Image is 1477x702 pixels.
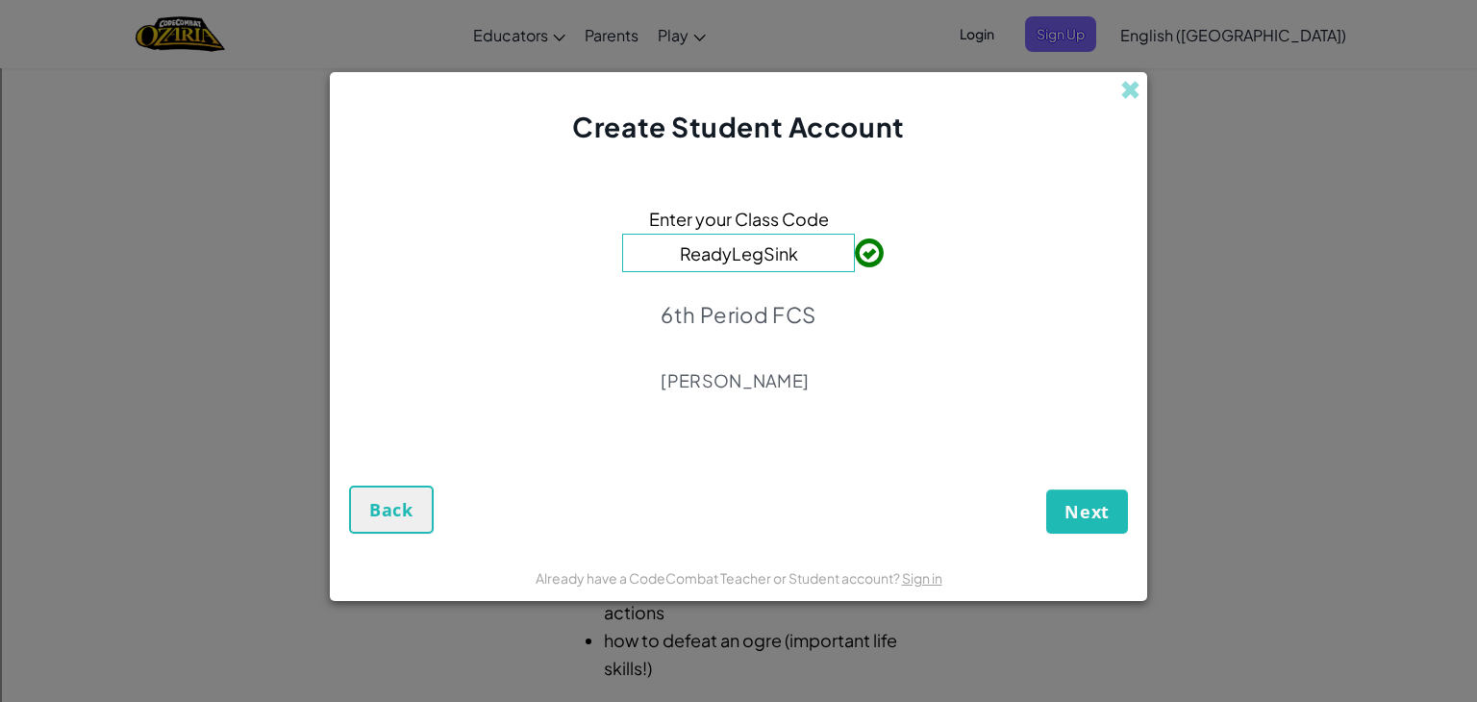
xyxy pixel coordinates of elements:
[369,498,413,521] span: Back
[902,569,942,587] a: Sign in
[349,486,434,534] button: Back
[661,301,815,328] p: 6th Period FCS
[661,369,815,392] p: [PERSON_NAME]
[572,110,904,143] span: Create Student Account
[1064,500,1110,523] span: Next
[649,205,829,233] span: Enter your Class Code
[1046,489,1128,534] button: Next
[536,569,902,587] span: Already have a CodeCombat Teacher or Student account?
